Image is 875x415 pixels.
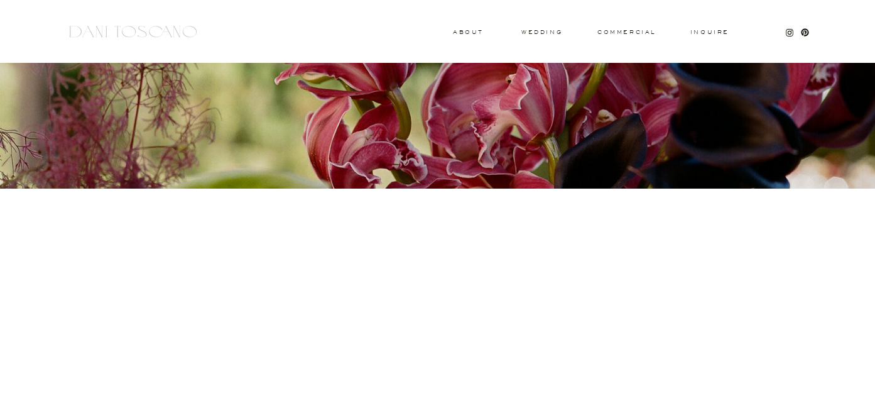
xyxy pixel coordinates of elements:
a: About [453,30,481,34]
a: Inquire [690,30,730,36]
a: commercial [597,30,655,35]
a: wedding [521,30,562,34]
